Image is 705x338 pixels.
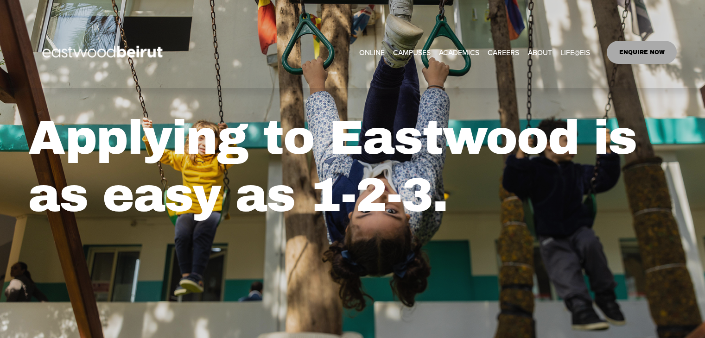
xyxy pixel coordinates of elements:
[359,45,385,59] a: ONLINE
[28,29,179,76] img: EastwoodIS Global Site
[439,45,479,59] a: folder dropdown
[528,46,552,59] span: ABOUT
[560,45,590,59] a: folder dropdown
[607,41,677,64] a: ENQUIRE NOW
[393,46,431,59] span: CAMPUSES
[488,45,519,59] a: CAREERS
[439,46,479,59] span: ACADEMICS
[560,46,590,59] span: LIFE@EIS
[393,45,431,59] a: folder dropdown
[528,45,552,59] a: folder dropdown
[28,109,677,224] h1: Applying to Eastwood is as easy as 1-2-3.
